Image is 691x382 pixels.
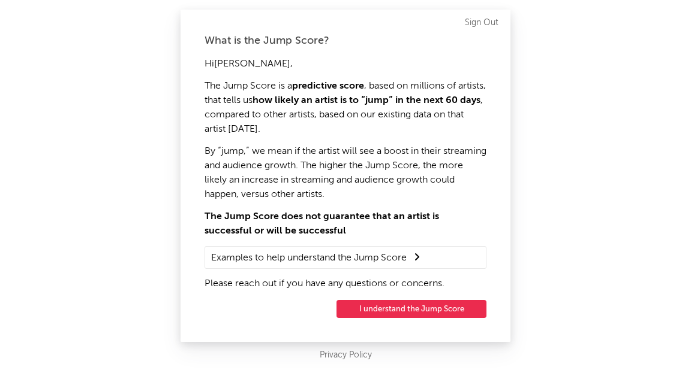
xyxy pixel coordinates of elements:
strong: predictive score [292,81,364,91]
p: Hi [PERSON_NAME] , [205,57,486,71]
p: By “jump,” we mean if the artist will see a boost in their streaming and audience growth. The hig... [205,144,486,202]
strong: The Jump Score does not guarantee that an artist is successful or will be successful [205,212,439,236]
a: Privacy Policy [320,348,372,363]
p: Please reach out if you have any questions or concerns. [205,277,486,291]
summary: Examples to help understand the Jump Score [211,250,480,265]
div: What is the Jump Score? [205,34,486,48]
a: Sign Out [465,16,498,30]
p: The Jump Score is a , based on millions of artists, that tells us , compared to other artists, ba... [205,79,486,137]
strong: how likely an artist is to “jump” in the next 60 days [253,96,480,105]
button: I understand the Jump Score [337,300,486,318]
